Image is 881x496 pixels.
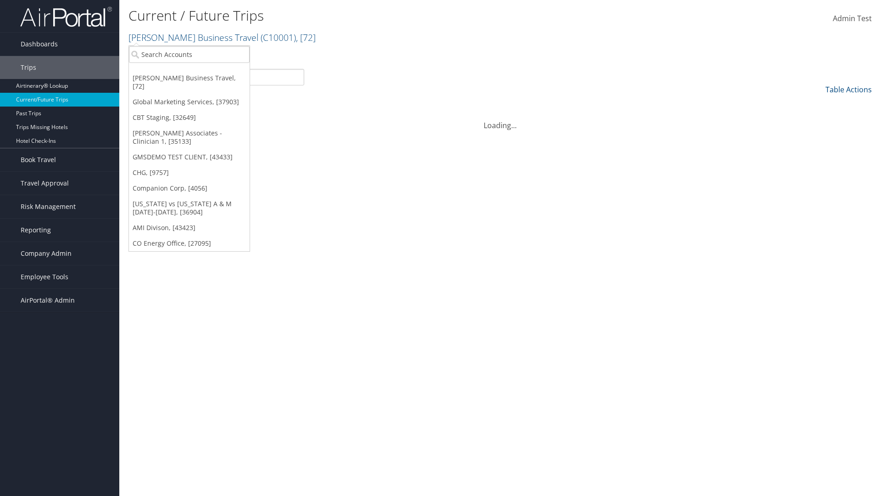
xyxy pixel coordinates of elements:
[129,70,250,94] a: [PERSON_NAME] Business Travel, [72]
[129,220,250,236] a: AMI Divison, [43423]
[128,31,316,44] a: [PERSON_NAME] Business Travel
[21,289,75,312] span: AirPortal® Admin
[21,265,68,288] span: Employee Tools
[296,31,316,44] span: , [ 72 ]
[129,125,250,149] a: [PERSON_NAME] Associates - Clinician 1, [35133]
[21,33,58,56] span: Dashboards
[21,242,72,265] span: Company Admin
[21,56,36,79] span: Trips
[129,46,250,63] input: Search Accounts
[21,148,56,171] span: Book Travel
[129,149,250,165] a: GMSDEMO TEST CLIENT, [43433]
[21,172,69,195] span: Travel Approval
[129,236,250,251] a: CO Energy Office, [27095]
[128,109,872,131] div: Loading...
[129,165,250,180] a: CHG, [9757]
[825,85,872,95] a: Table Actions
[128,6,624,25] h1: Current / Future Trips
[21,195,76,218] span: Risk Management
[261,31,296,44] span: ( C10001 )
[129,180,250,196] a: Companion Corp, [4056]
[833,5,872,33] a: Admin Test
[129,196,250,220] a: [US_STATE] vs [US_STATE] A & M [DATE]-[DATE], [36904]
[833,13,872,23] span: Admin Test
[21,219,51,242] span: Reporting
[128,48,624,60] p: Filter:
[20,6,112,28] img: airportal-logo.png
[129,94,250,110] a: Global Marketing Services, [37903]
[129,110,250,125] a: CBT Staging, [32649]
